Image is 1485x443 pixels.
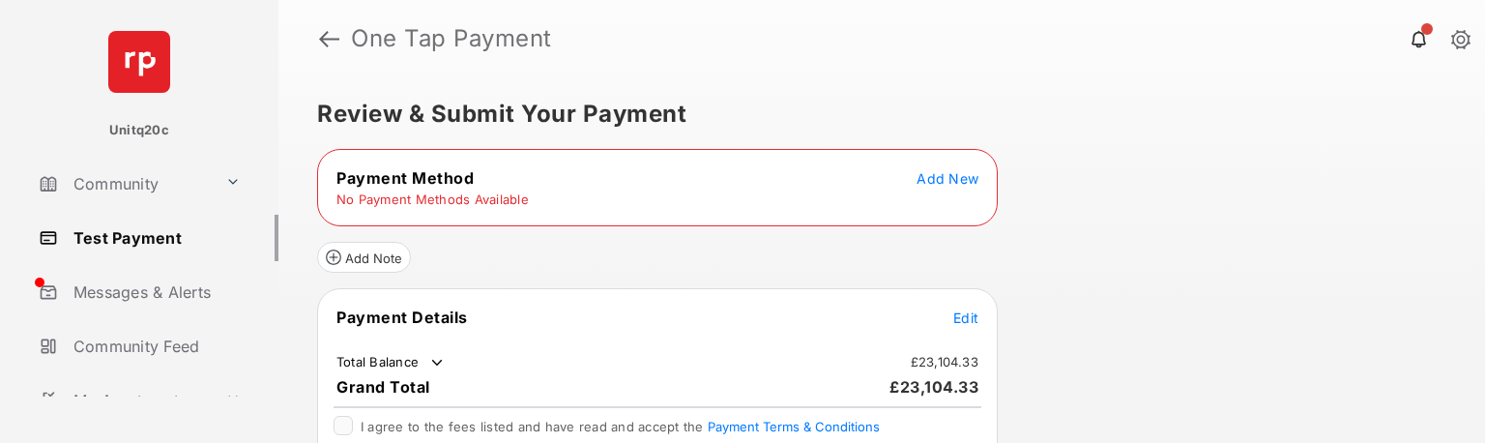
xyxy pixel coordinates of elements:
[953,308,978,327] button: Edit
[917,170,978,187] span: Add New
[317,242,411,273] button: Add Note
[953,310,978,326] span: Edit
[31,323,278,369] a: Community Feed
[351,27,552,50] strong: One Tap Payment
[336,168,474,188] span: Payment Method
[336,377,430,397] span: Grand Total
[317,103,1431,126] h5: Review & Submit Your Payment
[910,353,979,370] td: £23,104.33
[108,31,170,93] img: svg+xml;base64,PHN2ZyB4bWxucz0iaHR0cDovL3d3dy53My5vcmcvMjAwMC9zdmciIHdpZHRoPSI2NCIgaGVpZ2h0PSI2NC...
[31,269,278,315] a: Messages & Alerts
[917,168,978,188] button: Add New
[889,377,978,397] span: £23,104.33
[335,191,530,208] td: No Payment Methods Available
[109,121,169,140] p: Unitq20c
[31,215,278,261] a: Test Payment
[708,419,880,434] button: I agree to the fees listed and have read and accept the
[361,419,880,434] span: I agree to the fees listed and have read and accept the
[31,377,218,424] a: My Apartment
[31,161,218,207] a: Community
[336,308,468,327] span: Payment Details
[335,353,447,372] td: Total Balance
